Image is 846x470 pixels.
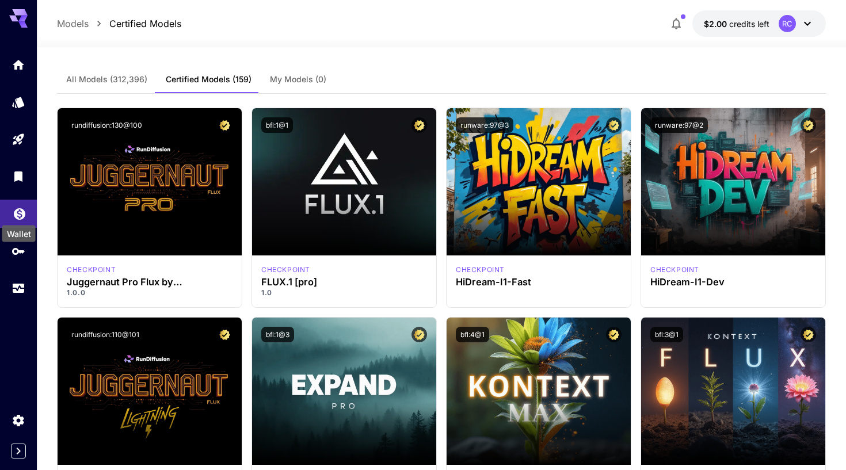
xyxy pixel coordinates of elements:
span: credits left [729,19,769,29]
div: HiDream Dev [650,265,699,275]
p: checkpoint [261,265,310,275]
button: Certified Model – Vetted for best performance and includes a commercial license. [606,117,622,133]
div: Usage [12,281,25,296]
span: My Models (0) [270,74,326,85]
button: $1.9962RC [692,10,826,37]
div: FLUX.1 D [67,265,116,275]
p: checkpoint [650,265,699,275]
h3: HiDream-I1-Dev [650,277,816,288]
button: rundiffusion:130@100 [67,117,147,133]
button: bfl:3@1 [650,327,683,342]
div: Wallet [2,226,36,242]
p: checkpoint [456,265,505,275]
span: All Models (312,396) [66,74,147,85]
h3: FLUX.1 [pro] [261,277,427,288]
button: Certified Model – Vetted for best performance and includes a commercial license. [606,327,622,342]
button: Certified Model – Vetted for best performance and includes a commercial license. [801,117,816,133]
button: runware:97@3 [456,117,513,133]
div: API Keys [12,244,25,258]
div: RC [779,15,796,32]
button: Certified Model – Vetted for best performance and includes a commercial license. [411,117,427,133]
p: 1.0 [261,288,427,298]
button: Certified Model – Vetted for best performance and includes a commercial license. [217,327,233,342]
button: Certified Model – Vetted for best performance and includes a commercial license. [411,327,427,342]
button: Certified Model – Vetted for best performance and includes a commercial license. [217,117,233,133]
a: Certified Models [109,17,181,30]
button: bfl:1@1 [261,117,293,133]
div: HiDream Fast [456,265,505,275]
button: bfl:4@1 [456,327,489,342]
nav: breadcrumb [57,17,181,30]
div: Library [12,169,25,184]
button: Certified Model – Vetted for best performance and includes a commercial license. [801,327,816,342]
button: rundiffusion:110@101 [67,327,144,342]
p: 1.0.0 [67,288,233,298]
span: $2.00 [704,19,729,29]
button: runware:97@2 [650,117,708,133]
div: Wallet [13,203,26,217]
div: $1.9962 [704,18,769,30]
div: Home [12,58,25,72]
div: fluxpro [261,265,310,275]
a: Models [57,17,89,30]
h3: Juggernaut Pro Flux by RunDiffusion [67,277,233,288]
div: Playground [12,132,25,147]
div: Models [12,91,25,106]
div: Settings [12,413,25,427]
button: bfl:1@3 [261,327,294,342]
h3: HiDream-I1-Fast [456,277,622,288]
span: Certified Models (159) [166,74,251,85]
p: checkpoint [67,265,116,275]
button: Expand sidebar [11,444,26,458]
